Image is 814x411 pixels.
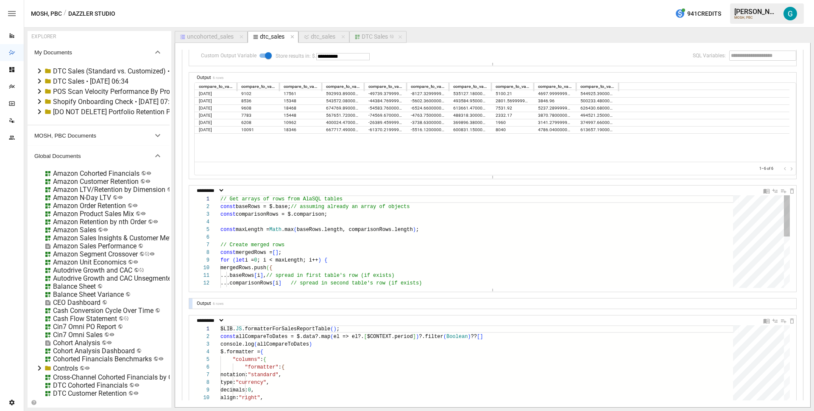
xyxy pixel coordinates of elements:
div: Cross-Channel Cohorted Financials by Customer [53,373,197,381]
div: 2024-10-01 [195,104,237,112]
span: decimals: [220,387,248,393]
div: 7 [194,241,209,249]
div: -5516.120000000001 [407,126,449,133]
span: "currency" [236,380,266,386]
div: CEO Dashboard [53,298,100,307]
img: Gavin Acres [783,7,797,20]
div: 10091 [237,126,279,133]
div: 7531.92 [491,104,534,112]
span: i = [245,257,254,263]
div: 13 [194,287,209,295]
div: compare_to_value::Gross Sales [326,84,360,89]
svg: Public [134,391,139,396]
div: Autodrive Growth and CAC Unsegmented [53,274,175,282]
div: Amazon Product Sales Mix [53,210,134,218]
button: Gavin Acres [778,2,802,25]
span: { [282,364,284,370]
div: 6 [194,234,209,241]
div: uncohorted_sales [187,33,234,41]
div: [DO NOT DELETE] Portfolio Retention Prediction Accuracy [53,108,226,116]
div: -74569.67000000007 [364,112,407,119]
button: Collapse Folders [29,400,38,405]
span: : [260,357,263,363]
span: ...comparisonRows [220,280,272,286]
div: Amazon Customer Retention [53,177,139,186]
div: -26389.459999999992 [364,119,407,126]
svg: Public [107,340,112,345]
div: compare_to_value::Month [199,84,233,89]
div: 4786.040000000001 [534,126,576,133]
span: 941 Credits [687,8,721,19]
span: ) [413,227,416,233]
div: Cohort Analysis Dashboard [53,347,135,355]
div: Insert Cell Above [772,186,778,194]
div: 9 [194,256,209,264]
span: [ [272,250,275,256]
div: 18346 [279,126,322,133]
span: .max [282,227,294,233]
div: Amazon N-Day LTV [53,194,111,202]
span: ( [443,334,446,340]
div: -3738.630000000001 [407,119,449,126]
span: : [279,364,282,370]
span: "right" [239,395,260,401]
span: mergedRows.push [220,265,266,271]
div: 8 [194,379,209,386]
div: DTC Customer Retention [53,389,127,397]
span: ( [266,265,269,271]
div: Autodrive Growth and CAC [53,266,132,274]
span: ( [294,227,297,233]
div: -44384.76999999996 [364,97,407,104]
div: compare_to_value::Discounts [368,84,402,89]
div: 2024-12-01 [195,119,237,126]
svg: Public [159,356,164,361]
span: ( [233,257,236,263]
div: DTC Sales [362,33,388,41]
div: 500233.4800000028 [576,97,619,104]
svg: Published [390,34,394,39]
span: el => el?. [333,334,364,340]
span: { [263,357,266,363]
span: [ [364,334,367,340]
div: 5100.21 [491,90,534,97]
span: baseRows.length, comparisonRows.length [297,227,413,233]
span: ...baseRows [220,273,254,279]
span: ) [468,334,471,340]
span: ; [337,326,340,332]
div: 4697.999999999998 [534,90,576,97]
span: $.formatter = [220,349,260,355]
div: Amazon Unit Economics [53,258,126,266]
svg: Public [145,179,151,184]
div: 10962 [279,119,322,126]
span: // Get arrays of rows from AlaSQL tables [220,196,343,202]
div: 613657.190000002 [576,126,619,133]
div: 567651.7200000022 [322,112,364,119]
span: 0 [254,257,257,263]
div: 2801.5699999999997 [491,97,534,104]
div: Cohorted Financials Benchmarks [53,355,152,363]
span: 0 [248,387,251,393]
span: Math [269,227,282,233]
div: 5 [194,356,209,363]
span: type: [220,380,236,386]
div: Balance Sheet [53,282,96,290]
div: 5 [194,226,209,234]
div: -61370.21999999996 [364,126,407,133]
div: 592993.8900000041 [322,90,364,97]
span: ] [413,334,416,340]
svg: Public [150,251,155,256]
span: Global Documents [34,153,153,159]
div: 8536 [237,97,279,104]
span: ( [254,341,257,347]
div: Cin7 Omni Sales [53,331,103,339]
div: Output [195,301,213,306]
div: 613661.4700000043 [449,104,491,112]
div: 3846.96 [534,97,576,104]
div: Documentation [763,186,770,194]
div: 6 rows [213,301,223,306]
svg: Public [85,366,90,371]
div: 5237.289999999999 [534,104,576,112]
div: -54583.76000000002 [364,104,407,112]
div: Amazon Order Retention [53,202,126,210]
span: ?? [471,334,477,340]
